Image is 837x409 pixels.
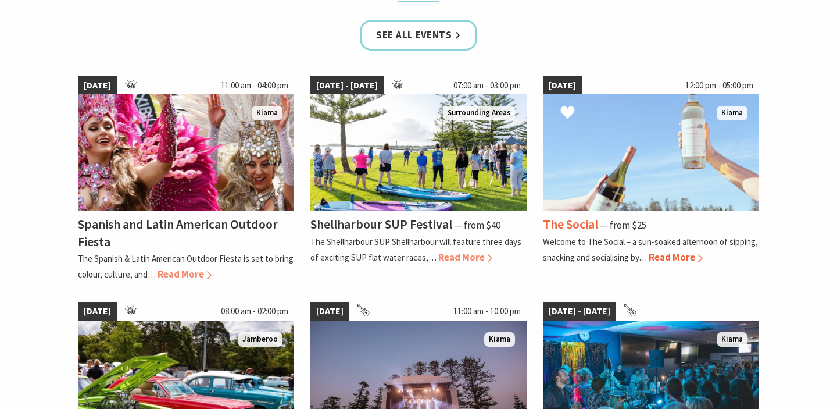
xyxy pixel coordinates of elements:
[78,216,278,249] h4: Spanish and Latin American Outdoor Fiesta
[215,76,294,95] span: 11:00 am - 04:00 pm
[215,302,294,321] span: 08:00 am - 02:00 pm
[238,332,282,347] span: Jamberoo
[78,76,117,95] span: [DATE]
[717,332,747,347] span: Kiama
[310,302,349,321] span: [DATE]
[310,76,384,95] span: [DATE] - [DATE]
[484,332,515,347] span: Kiama
[543,76,759,282] a: [DATE] 12:00 pm - 05:00 pm The Social Kiama The Social ⁠— from $25 Welcome to The Social – a sun-...
[78,76,294,282] a: [DATE] 11:00 am - 04:00 pm Dancers in jewelled pink and silver costumes with feathers, holding th...
[78,253,294,280] p: The Spanish & Latin American Outdoor Fiesta is set to bring colour, culture, and…
[310,94,527,211] img: Jodie Edwards Welcome to Country
[543,76,582,95] span: [DATE]
[543,216,598,232] h4: The Social
[310,216,452,232] h4: Shellharbour SUP Festival
[543,236,758,263] p: Welcome to The Social – a sun-soaked afternoon of sipping, snacking and socialising by…
[543,302,616,321] span: [DATE] - [DATE]
[717,106,747,120] span: Kiama
[543,94,759,211] img: The Social
[443,106,515,120] span: Surrounding Areas
[549,94,586,133] button: Click to Favourite The Social
[310,236,521,263] p: The Shellharbour SUP Shellharbour will feature three days of exciting SUP flat water races,…
[252,106,282,120] span: Kiama
[448,302,527,321] span: 11:00 am - 10:00 pm
[310,76,527,282] a: [DATE] - [DATE] 07:00 am - 03:00 pm Jodie Edwards Welcome to Country Surrounding Areas Shellharbo...
[454,219,500,232] span: ⁠— from $40
[78,302,117,321] span: [DATE]
[448,76,527,95] span: 07:00 am - 03:00 pm
[649,251,703,264] span: Read More
[360,20,477,51] a: See all Events
[438,251,492,264] span: Read More
[158,268,212,280] span: Read More
[78,94,294,211] img: Dancers in jewelled pink and silver costumes with feathers, holding their hands up while smiling
[679,76,759,95] span: 12:00 pm - 05:00 pm
[600,219,646,232] span: ⁠— from $25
